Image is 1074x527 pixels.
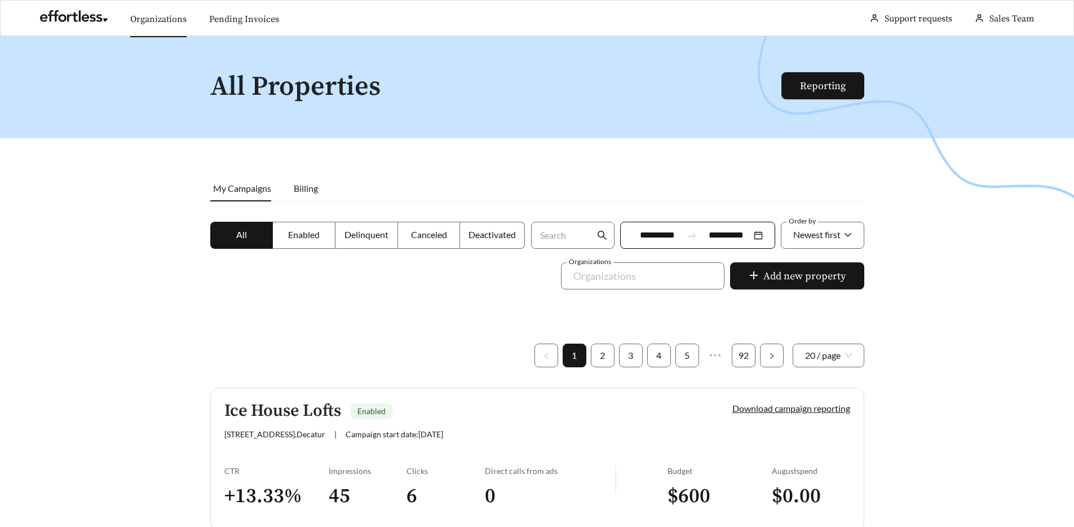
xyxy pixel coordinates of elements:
img: line [615,466,616,493]
span: Campaign start date: [DATE] [346,429,443,439]
span: left [543,353,550,359]
a: Organizations [130,14,187,25]
h5: Ice House Lofts [224,402,341,420]
span: right [768,353,775,359]
a: Support requests [885,13,952,24]
h3: $ 600 [668,484,772,509]
span: Deactivated [469,229,516,240]
button: left [534,344,558,367]
li: Next Page [760,344,784,367]
h3: 0 [485,484,615,509]
h3: + 13.33 % [224,484,329,509]
span: Billing [294,183,318,194]
span: swap-right [687,230,697,240]
li: 4 [647,344,671,367]
div: August spend [772,466,850,476]
a: Reporting [800,80,846,93]
li: Previous Page [534,344,558,367]
div: Impressions [329,466,407,476]
div: Clicks [406,466,485,476]
span: Newest first [793,229,841,240]
h1: All Properties [210,72,783,102]
span: Sales Team [989,13,1034,24]
li: 1 [563,344,586,367]
span: to [687,230,697,240]
span: | [334,429,337,439]
li: 3 [619,344,643,367]
span: [STREET_ADDRESS] , Decatur [224,429,325,439]
h3: 6 [406,484,485,509]
a: 1 [563,344,586,367]
span: search [597,230,607,240]
span: Delinquent [344,229,388,240]
span: Enabled [288,229,320,240]
button: plusAdd new property [730,262,864,289]
span: All [236,229,247,240]
span: plus [749,270,759,283]
div: Direct calls from ads [485,466,615,476]
span: Enabled [357,406,386,416]
a: 2 [591,344,614,367]
a: Pending Invoices [209,14,279,25]
span: Canceled [411,229,447,240]
span: 20 / page [805,344,852,367]
div: CTR [224,466,329,476]
h3: 45 [329,484,407,509]
a: Download campaign reporting [732,403,850,414]
a: 3 [620,344,642,367]
span: My Campaigns [213,183,271,194]
li: 2 [591,344,615,367]
h3: $ 0.00 [772,484,850,509]
a: 92 [732,344,755,367]
span: Add new property [763,269,846,284]
div: Page Size [793,344,864,367]
div: Budget [668,466,772,476]
a: 4 [648,344,670,367]
a: 5 [676,344,699,367]
li: Next 5 Pages [704,344,727,367]
span: ••• [704,344,727,367]
button: Reporting [781,72,864,99]
li: 92 [732,344,755,367]
button: right [760,344,784,367]
li: 5 [675,344,699,367]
